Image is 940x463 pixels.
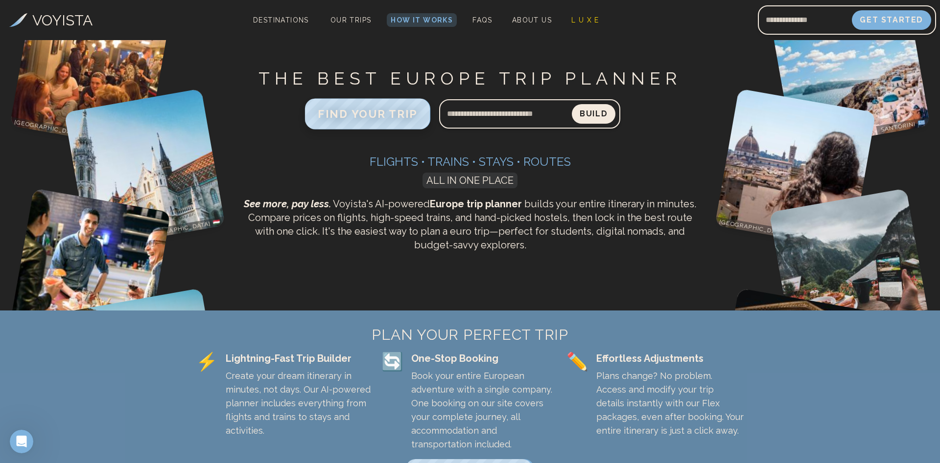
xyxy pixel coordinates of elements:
span: ✏️ [566,352,588,371]
span: L U X E [571,16,599,24]
a: About Us [508,13,556,27]
img: Budapest [64,88,225,249]
p: Plans change? No problem. Access and modify your trip details instantly with our Flex packages, e... [596,369,744,438]
h2: PLAN YOUR PERFECT TRIP [196,326,744,344]
a: Our Trips [327,13,376,27]
strong: Europe trip planner [430,198,522,210]
span: ALL IN ONE PLACE [423,173,517,188]
iframe: Intercom live chat [10,430,33,453]
img: Florence [715,88,876,249]
h3: VOYISTA [32,9,93,31]
div: Lightning-Fast Trip Builder [226,352,374,365]
span: FAQs [472,16,493,24]
span: ⚡ [196,352,218,371]
button: Get Started [852,10,931,30]
span: How It Works [391,16,453,24]
img: Voyista Logo [9,13,27,27]
span: Our Trips [330,16,372,24]
h3: Flights • Trains • Stays • Routes [239,154,701,170]
span: See more, pay less. [244,198,331,210]
a: How It Works [387,13,457,27]
p: Book your entire European adventure with a single company. One booking on our site covers your co... [411,369,559,451]
button: FIND YOUR TRIP [305,99,431,130]
img: Gimmelwald [769,188,930,349]
a: FAQs [469,13,496,27]
p: Voyista's AI-powered builds your entire itinerary in minutes. Compare prices on flights, high-spe... [239,197,701,252]
a: L U X E [567,13,603,27]
div: One-Stop Booking [411,352,559,365]
input: Search query [439,102,572,126]
div: Effortless Adjustments [596,352,744,365]
input: Email address [758,8,852,32]
span: Destinations [249,12,313,41]
span: FIND YOUR TRIP [318,108,418,120]
h1: THE BEST EUROPE TRIP PLANNER [239,67,701,89]
a: FIND YOUR TRIP [308,110,427,120]
a: VOYISTA [9,9,93,31]
span: 🔄 [381,352,403,371]
button: Build [572,104,615,124]
p: Create your dream itinerary in minutes, not days. Our AI-powered planner includes everything from... [226,369,374,438]
span: About Us [512,16,552,24]
img: Nice [10,188,171,349]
